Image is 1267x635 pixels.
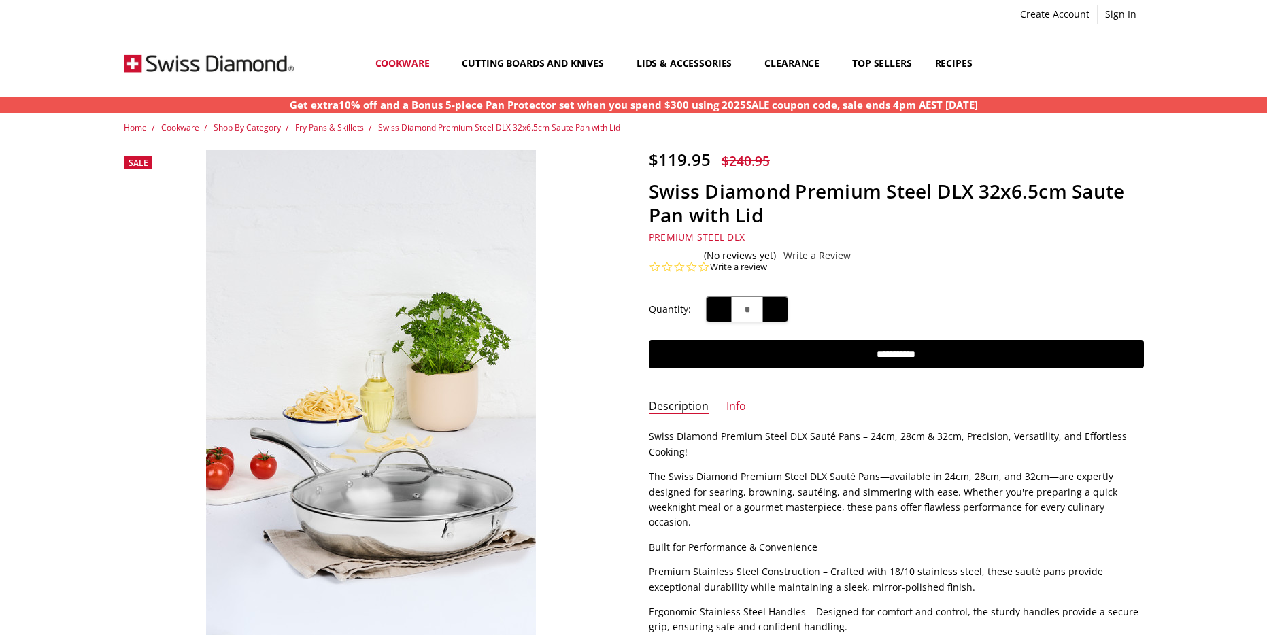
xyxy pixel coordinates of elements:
span: $240.95 [722,152,770,170]
h1: Swiss Diamond Premium Steel DLX 32x6.5cm Saute Pan with Lid [649,179,1144,227]
a: Cookware [161,122,199,133]
p: Get extra10% off and a Bonus 5-piece Pan Protector set when you spend $300 using 2025SALE coupon ... [290,97,978,113]
p: Swiss Diamond Premium Steel DLX Sauté Pans – 24cm, 28cm & 32cm, Precision, Versatility, and Effor... [649,429,1144,460]
img: Free Shipping On Every Order [124,29,294,97]
a: Info [726,399,746,415]
a: Clearance [753,33,841,93]
a: Description [649,399,709,415]
p: Premium Stainless Steel Construction – Crafted with 18/10 stainless steel, these sauté pans provi... [649,564,1144,595]
p: Ergonomic Stainless Steel Handles – Designed for comfort and control, the sturdy handles provide ... [649,604,1144,635]
span: (No reviews yet) [704,250,776,261]
a: Cookware [364,33,451,93]
a: Create Account [1013,5,1097,24]
a: Lids & Accessories [625,33,753,93]
a: Sign In [1098,5,1144,24]
a: Fry Pans & Skillets [295,122,364,133]
a: Write a review [710,261,767,273]
a: Premium Steel DLX [649,230,745,243]
p: The Swiss Diamond Premium Steel DLX Sauté Pans—available in 24cm, 28cm, and 32cm—are expertly des... [649,469,1144,530]
a: Home [124,122,147,133]
label: Quantity: [649,302,691,317]
p: Built for Performance & Convenience [649,540,1144,555]
a: Recipes [924,33,984,93]
span: Sale [129,157,148,169]
a: Shop By Category [214,122,281,133]
a: Write a Review [783,250,851,261]
span: $119.95 [649,148,711,171]
a: Swiss Diamond Premium Steel DLX 32x6.5cm Saute Pan with Lid [378,122,620,133]
a: Cutting boards and knives [450,33,625,93]
a: Top Sellers [841,33,923,93]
